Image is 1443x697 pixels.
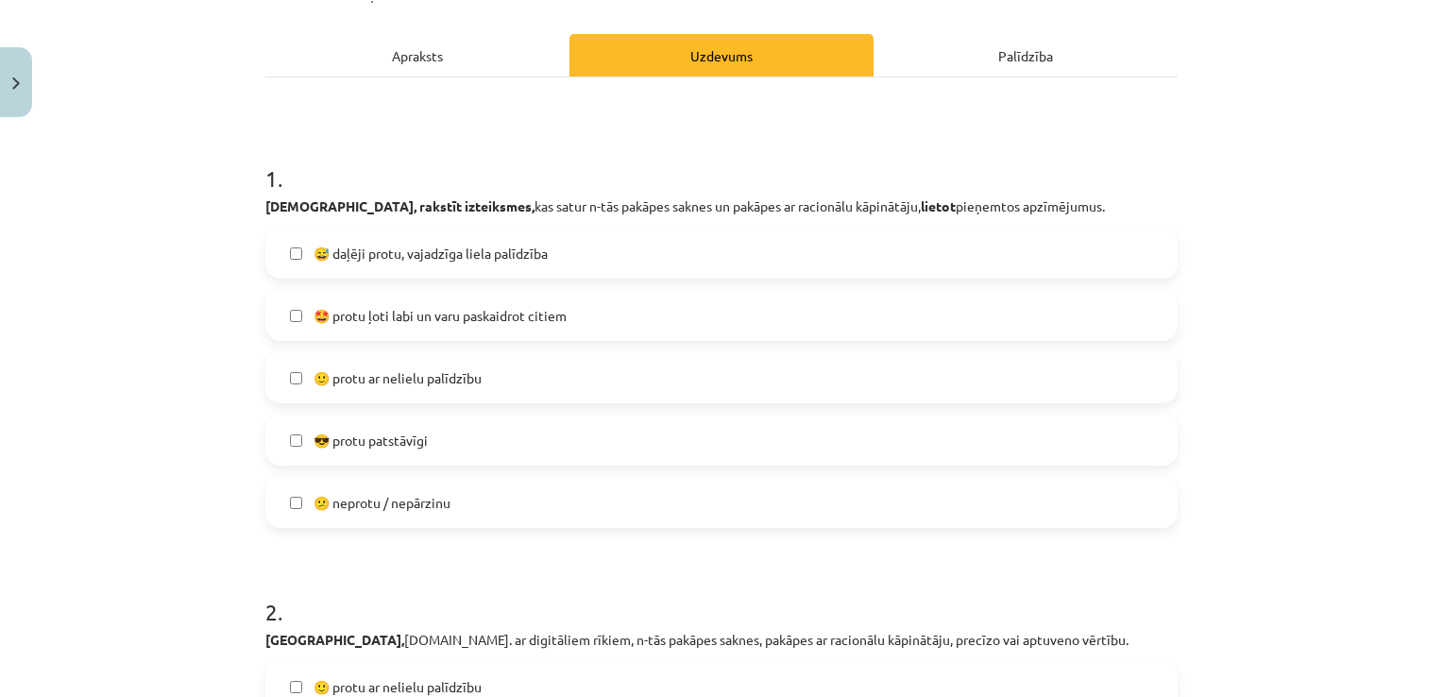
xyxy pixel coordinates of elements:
span: 😅 daļēji protu, vajadzīga liela palīdzība [314,244,548,263]
h1: 2 . [265,566,1178,624]
b: lietot [921,197,956,214]
img: icon-close-lesson-0947bae3869378f0d4975bcd49f059093ad1ed9edebbc8119c70593378902aed.svg [12,77,20,90]
div: Palīdzība [874,34,1178,76]
div: Uzdevums [569,34,874,76]
b: [DEMOGRAPHIC_DATA], rakstīt izteiksmes, [265,197,535,214]
span: 😕 neprotu / nepārzinu [314,493,450,513]
span: 🙂 protu ar nelielu palīdzību [314,368,482,388]
div: Apraksts [265,34,569,76]
input: 😎 protu patstāvīgi [290,434,302,447]
span: 🤩 protu ļoti labi un varu paskaidrot citiem [314,306,567,326]
p: kas satur n-tās pakāpes saknes un pakāpes ar racionālu kāpinātāju, pieņemtos apzīmējumus. [265,196,1178,216]
input: 🙂 protu ar nelielu palīdzību [290,681,302,693]
h1: 1 . [265,132,1178,191]
p: [DOMAIN_NAME]. ar digitāliem rīkiem, n-tās pakāpes saknes, pakāpes ar racionālu kāpinātāju, precī... [265,630,1178,650]
input: 😕 neprotu / nepārzinu [290,497,302,509]
span: 🙂 protu ar nelielu palīdzību [314,677,482,697]
b: [GEOGRAPHIC_DATA], [265,631,404,648]
span: 😎 protu patstāvīgi [314,431,428,450]
input: 🤩 protu ļoti labi un varu paskaidrot citiem [290,310,302,322]
input: 🙂 protu ar nelielu palīdzību [290,372,302,384]
input: 😅 daļēji protu, vajadzīga liela palīdzība [290,247,302,260]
